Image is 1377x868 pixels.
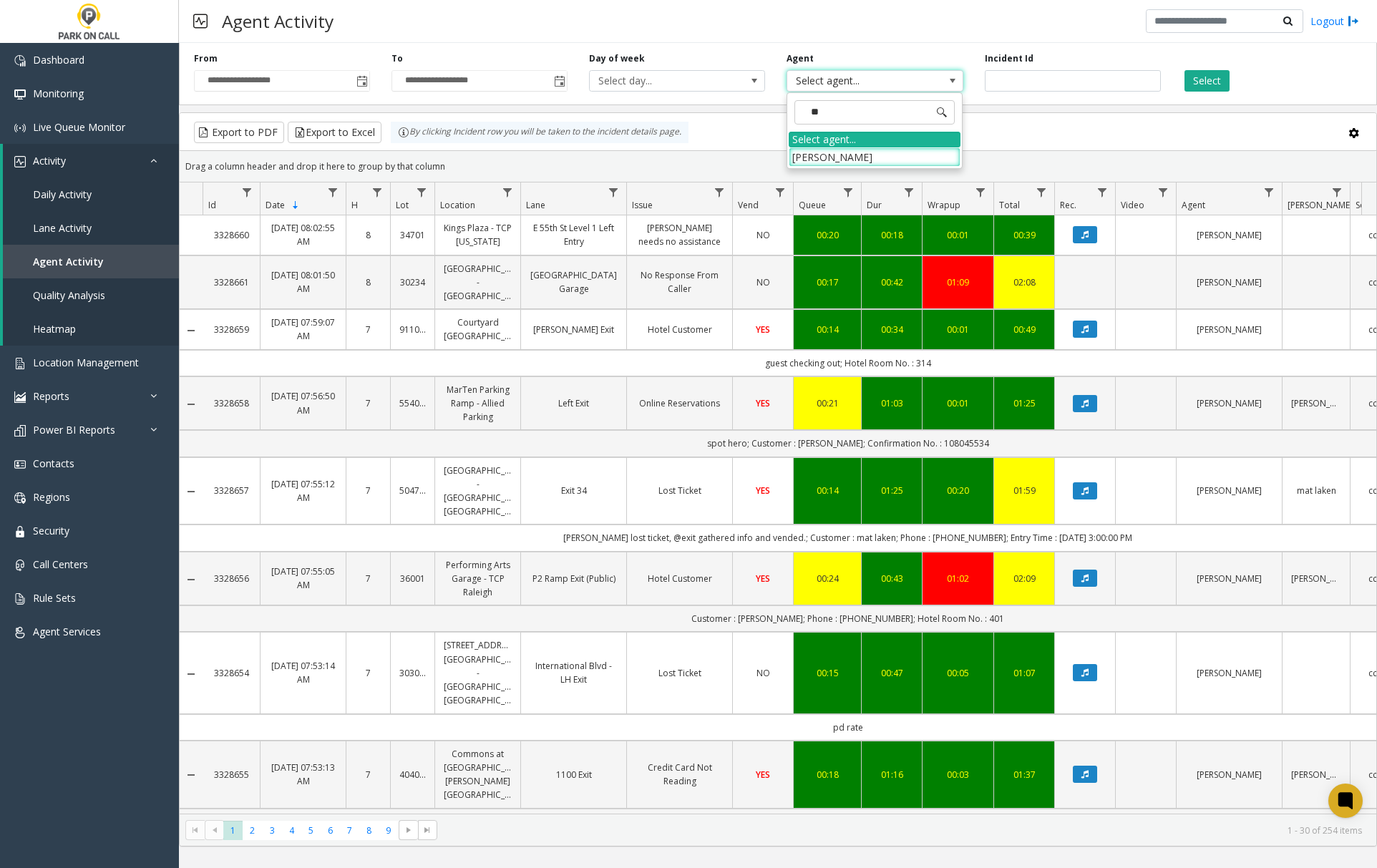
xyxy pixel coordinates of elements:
a: Dur Filter Menu [900,182,919,202]
a: 00:20 [931,484,985,497]
a: [GEOGRAPHIC_DATA] Garage [530,268,618,296]
a: YES [741,572,784,585]
div: 00:14 [802,323,852,336]
span: Page 3 [263,821,282,840]
a: 00:05 [931,666,985,680]
a: Quality Analysis [3,278,179,312]
span: Go to the next page [399,820,418,840]
button: Select [1184,70,1230,92]
a: 01:09 [931,275,985,289]
span: Location Management [33,356,139,369]
kendo-pager-info: 1 - 30 of 254 items [446,824,1362,837]
a: 30234 [399,275,426,289]
a: 3328657 [211,484,251,497]
span: Page 1 [223,821,243,840]
span: Contacts [33,457,74,470]
a: Collapse Details [180,769,203,781]
h3: Agent Activity [215,4,341,39]
div: 00:18 [870,228,913,242]
a: 7 [355,323,381,336]
a: Hotel Customer [636,323,724,336]
a: 00:39 [1003,228,1046,242]
a: P2 Ramp Exit (Public) [530,572,618,585]
span: NO [756,229,770,241]
a: 00:49 [1003,323,1046,336]
a: 00:17 [802,275,852,289]
span: Toggle popup [551,71,567,91]
label: Agent [787,52,814,65]
a: 3328660 [211,228,251,242]
div: 01:02 [931,572,985,585]
a: 01:59 [1003,484,1046,497]
a: Location Filter Menu [498,182,517,202]
a: [DATE] 07:56:50 AM [269,389,337,416]
img: 'icon' [14,492,26,504]
a: 00:18 [802,768,852,781]
img: 'icon' [14,593,26,605]
a: mat laken [1291,484,1341,497]
a: [PERSON_NAME] Exit [530,323,618,336]
a: Wrapup Filter Menu [971,182,991,202]
span: Agent Activity [33,255,104,268]
a: 00:01 [931,323,985,336]
a: [PERSON_NAME] [1185,323,1273,336]
a: 01:25 [870,484,913,497]
a: 00:03 [931,768,985,781]
span: NO [756,276,770,288]
a: Performing Arts Garage - TCP Raleigh [444,558,512,600]
a: 34701 [399,228,426,242]
a: Lot Filter Menu [412,182,432,202]
a: [PERSON_NAME] needs no assistance [636,221,724,248]
a: 00:47 [870,666,913,680]
a: [DATE] 07:55:05 AM [269,565,337,592]
a: 00:21 [802,396,852,410]
span: Page 8 [359,821,379,840]
a: Total Filter Menu [1032,182,1051,202]
div: 00:20 [802,228,852,242]
a: [GEOGRAPHIC_DATA] - [GEOGRAPHIC_DATA] [444,262,512,303]
a: [PERSON_NAME] [1185,484,1273,497]
a: Queue Filter Menu [839,182,858,202]
span: Quality Analysis [33,288,105,302]
button: Export to Excel [288,122,381,143]
div: 01:07 [1003,666,1046,680]
img: 'icon' [14,122,26,134]
span: YES [756,769,770,781]
a: [PERSON_NAME] [1291,768,1341,781]
a: Collapse Details [180,325,203,336]
a: Daily Activity [3,177,179,211]
a: MarTen Parking Ramp - Allied Parking [444,383,512,424]
label: Day of week [589,52,645,65]
a: 504704 [399,484,426,497]
a: 3328654 [211,666,251,680]
a: 01:37 [1003,768,1046,781]
a: NO [741,228,784,242]
span: Live Queue Monitor [33,120,125,134]
a: 3328659 [211,323,251,336]
a: 02:09 [1003,572,1046,585]
span: Sortable [290,200,301,211]
a: 404010 [399,768,426,781]
a: 00:43 [870,572,913,585]
span: Queue [799,199,826,211]
img: 'icon' [14,89,26,100]
span: Select day... [590,71,729,91]
span: Activity [33,154,66,167]
span: Rule Sets [33,591,76,605]
a: 1100 Exit [530,768,618,781]
div: 00:34 [870,323,913,336]
div: 01:25 [1003,396,1046,410]
a: 554021 [399,396,426,410]
a: Lost Ticket [636,484,724,497]
img: 'icon' [14,459,26,470]
a: Id Filter Menu [238,182,257,202]
span: Go to the last page [422,824,433,836]
span: Dur [867,199,882,211]
a: 3328656 [211,572,251,585]
a: Rec. Filter Menu [1093,182,1112,202]
a: 303032 [399,666,426,680]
